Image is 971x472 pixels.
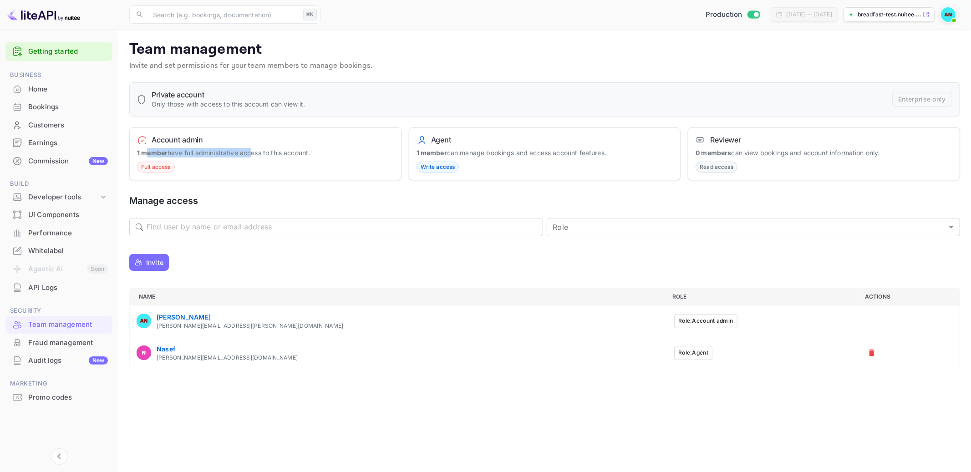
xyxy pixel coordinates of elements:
strong: 0 members [696,149,731,157]
div: Whitelabel [5,242,112,260]
h6: Reviewer [710,135,741,144]
strong: 1 member [417,149,447,157]
div: Fraud management [28,338,108,348]
div: Audit logsNew [5,352,112,370]
div: Audit logs [28,355,108,366]
div: Commission [28,156,108,167]
div: [PERSON_NAME][EMAIL_ADDRESS][DOMAIN_NAME] [157,354,298,362]
img: LiteAPI logo [7,7,80,22]
a: Whitelabel [5,242,112,259]
a: Promo codes [5,389,112,406]
div: New [89,157,108,165]
span: Full access [137,163,174,171]
div: ⌘K [303,9,317,20]
button: Invite [129,254,169,271]
h6: Agent [431,135,451,144]
div: Switch to Sandbox mode [702,10,763,20]
div: Home [5,81,112,98]
a: Earnings [5,134,112,151]
div: Earnings [28,138,108,148]
a: Team management [5,316,112,333]
a: UI Components [5,206,112,223]
div: Whitelabel [28,246,108,256]
div: Developer tools [28,192,99,203]
a: Performance [5,224,112,241]
div: [DATE] — [DATE] [787,10,832,19]
a: CommissionNew [5,152,112,169]
a: Customers [5,117,112,133]
div: Customers [28,120,108,131]
div: [PERSON_NAME][EMAIL_ADDRESS][PERSON_NAME][DOMAIN_NAME] [157,322,344,330]
input: Find user by name or email address [147,218,543,236]
h6: Private account [152,90,305,99]
div: [PERSON_NAME] [157,312,344,322]
table: a dense table [129,288,960,369]
a: Bookings [5,98,112,115]
img: Nasef [137,345,151,360]
img: Abdelrahman Nasef [137,314,151,328]
p: Team management [129,41,960,59]
p: can view bookings and account information only. [696,148,952,157]
div: Developer tools [5,189,112,205]
div: UI Components [5,206,112,224]
button: Role:Account admin [674,314,737,328]
a: Audit logsNew [5,352,112,369]
a: Getting started [28,46,108,57]
a: Home [5,81,112,97]
div: Promo codes [5,389,112,406]
strong: 1 member [137,149,168,157]
div: Bookings [5,98,112,116]
th: Role [665,288,858,305]
span: Write access [417,163,459,171]
th: Actions [858,288,960,305]
span: Business [5,70,112,80]
a: Fraud management [5,334,112,351]
div: API Logs [28,283,108,293]
p: can manage bookings and access account features. [417,148,673,157]
div: Performance [5,224,112,242]
h5: Manage access [129,195,960,207]
div: Earnings [5,134,112,152]
a: API Logs [5,279,112,296]
p: Only those with access to this account can view it. [152,99,305,109]
span: Marketing [5,379,112,389]
p: Invite [146,258,163,267]
div: Nasef [157,344,298,354]
button: Collapse navigation [51,448,67,465]
h6: Account admin [152,135,203,144]
div: Customers [5,117,112,134]
div: Home [28,84,108,95]
div: API Logs [5,279,112,297]
span: Production [706,10,742,20]
p: breadfast-test.nuitee.... [858,10,921,19]
span: Security [5,306,112,316]
div: Team management [5,316,112,334]
p: Invite and set permissions for your team members to manage bookings. [129,61,960,71]
div: Fraud management [5,334,112,352]
input: Search (e.g. bookings, documentation) [147,5,300,24]
th: Name [130,288,666,305]
p: have full administrative access to this account. [137,148,394,157]
div: Getting started [5,42,112,61]
div: Promo codes [28,392,108,403]
span: Read access [696,163,737,171]
button: Role:Agent [674,346,712,360]
div: UI Components [28,210,108,220]
div: New [89,356,108,365]
div: Team management [28,320,108,330]
div: Bookings [28,102,108,112]
div: Performance [28,228,108,239]
img: Abdelrahman Nasef [941,7,956,22]
div: CommissionNew [5,152,112,170]
span: Build [5,179,112,189]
